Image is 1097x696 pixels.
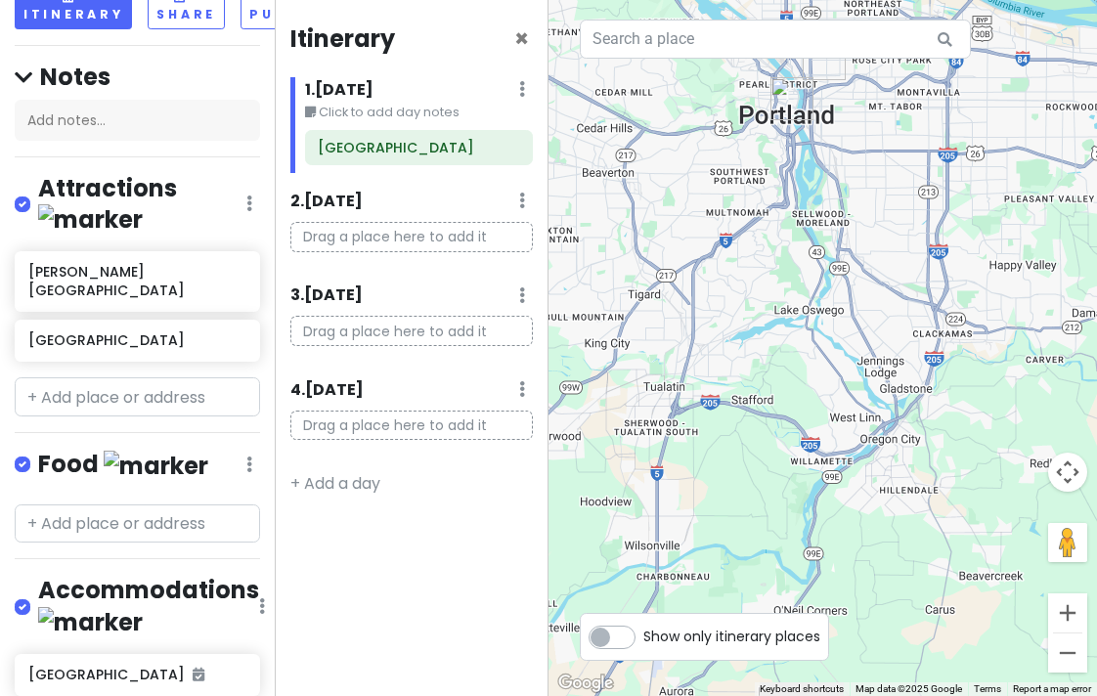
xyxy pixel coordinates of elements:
[38,449,208,481] h4: Food
[290,222,534,252] p: Drag a place here to add it
[318,139,519,156] h6: Portland Marriott Downtown Waterfront
[15,377,260,416] input: + Add place or address
[974,683,1001,694] a: Terms (opens in new tab)
[15,62,260,92] h4: Notes
[290,472,380,495] a: + Add a day
[514,27,529,51] button: Close
[28,331,245,349] h6: [GEOGRAPHIC_DATA]
[38,607,143,637] img: marker
[856,683,962,694] span: Map data ©2025 Google
[193,668,204,681] i: Added to itinerary
[38,173,246,236] h4: Attractions
[290,316,534,346] p: Drag a place here to add it
[803,37,846,80] div: Lloyd Center
[1048,523,1087,562] button: Drag Pegman onto the map to open Street View
[643,626,820,647] span: Show only itinerary places
[290,285,363,306] h6: 3 . [DATE]
[553,671,618,696] img: Google
[290,23,395,54] h4: Itinerary
[1048,633,1087,673] button: Zoom out
[760,682,844,696] button: Keyboard shortcuts
[1048,453,1087,492] button: Map camera controls
[553,671,618,696] a: Open this area in Google Maps (opens a new window)
[38,204,143,235] img: marker
[305,80,373,101] h6: 1 . [DATE]
[290,380,364,401] h6: 4 . [DATE]
[28,263,245,298] h6: [PERSON_NAME][GEOGRAPHIC_DATA]
[580,20,971,59] input: Search a place
[290,411,534,441] p: Drag a place here to add it
[38,575,259,637] h4: Accommodations
[1013,683,1091,694] a: Report a map error
[28,666,245,683] h6: [GEOGRAPHIC_DATA]
[104,451,208,481] img: marker
[1048,593,1087,632] button: Zoom in
[290,192,363,212] h6: 2 . [DATE]
[15,504,260,544] input: + Add place or address
[15,100,260,141] div: Add notes...
[514,22,529,55] span: Close itinerary
[770,77,813,120] div: Portland Marriott Downtown Waterfront
[305,103,534,122] small: Click to add day notes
